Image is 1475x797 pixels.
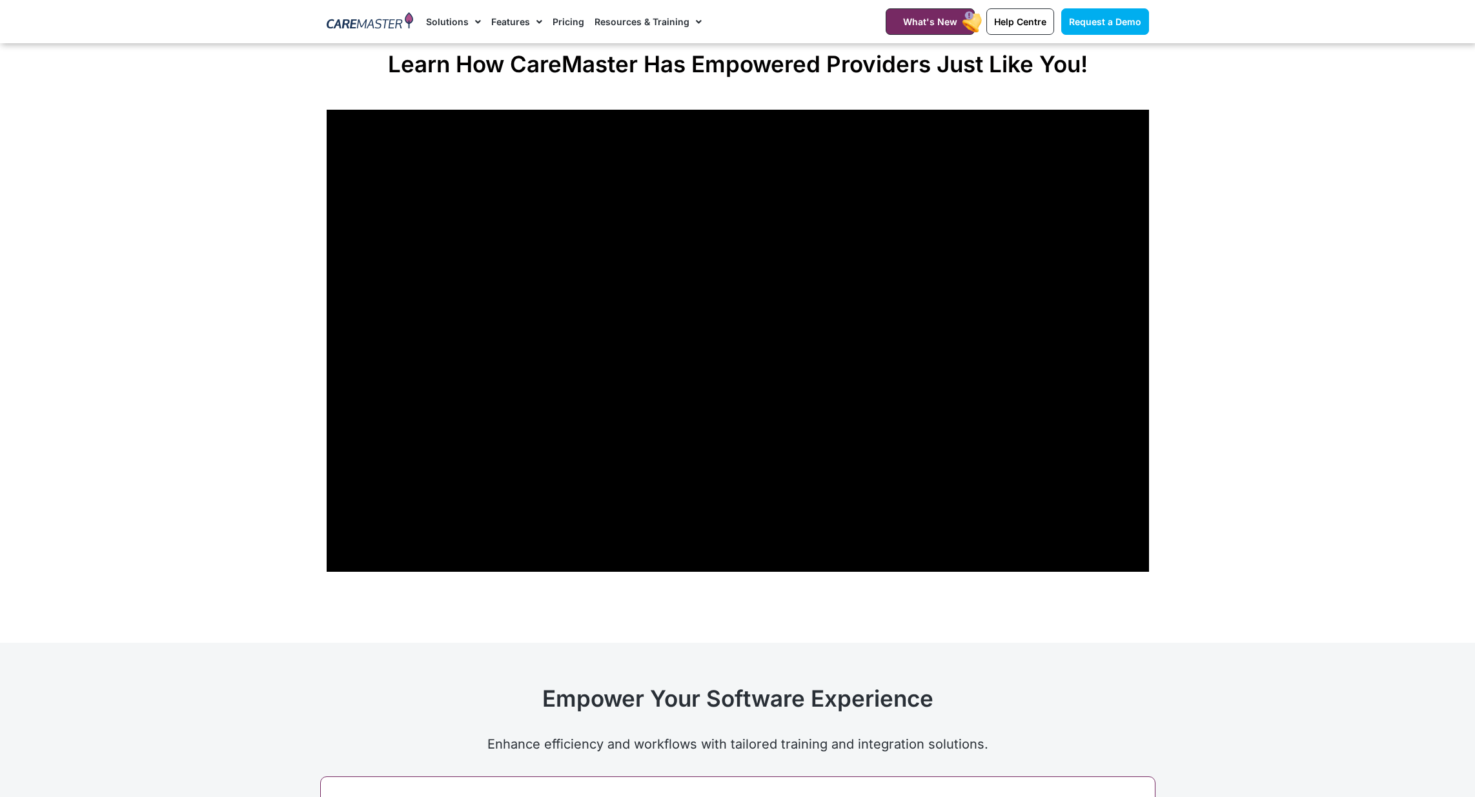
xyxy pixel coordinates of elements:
[327,50,1149,77] h2: Learn How CareMaster Has Empowered Providers Just Like You!
[994,16,1046,27] span: Help Centre
[327,734,1149,754] p: Enhance efficiency and workflows with tailored training and integration solutions.
[903,16,957,27] span: What's New
[1061,8,1149,35] a: Request a Demo
[986,8,1054,35] a: Help Centre
[1069,16,1141,27] span: Request a Demo
[327,685,1149,712] h2: Empower Your Software Experience
[886,8,975,35] a: What's New
[327,12,414,32] img: CareMaster Logo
